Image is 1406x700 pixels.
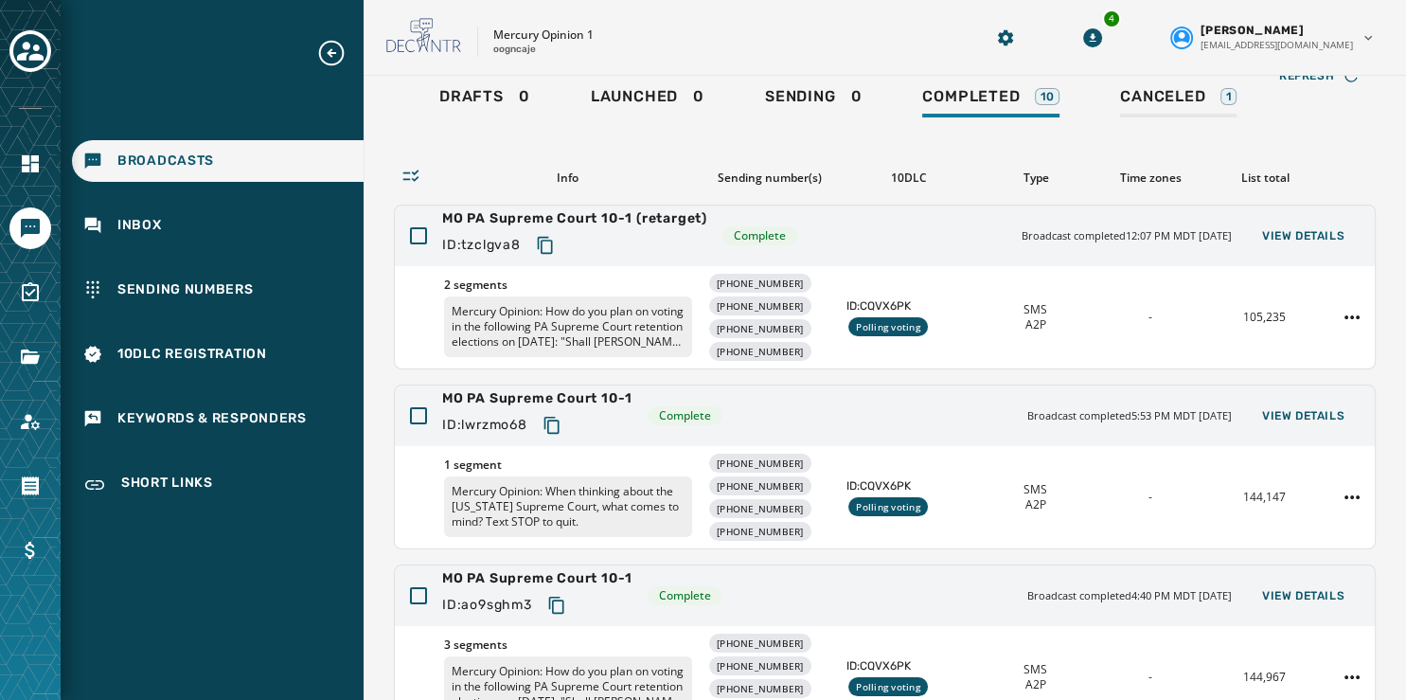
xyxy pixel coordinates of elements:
span: Complete [734,228,786,243]
div: [PHONE_NUMBER] [709,656,811,675]
p: Mercury Opinion 1 [493,27,594,43]
a: Navigate to Surveys [9,272,51,314]
div: 4 [1102,9,1121,28]
div: Sending number(s) [707,171,831,186]
div: 144,147 [1215,490,1314,505]
span: Broadcast completed 4:40 PM MDT [DATE] [1027,588,1232,604]
button: Copy text to clipboard [535,408,569,442]
div: - [1100,670,1200,685]
span: ID: lwrzmo68 [442,416,527,435]
span: ID: CQVX6PK [846,298,970,314]
div: Polling voting [848,497,928,516]
button: Expand sub nav menu [316,38,362,68]
span: Complete [659,408,711,423]
span: 2 segments [444,278,692,293]
div: [PHONE_NUMBER] [709,274,811,293]
button: Toggle account select drawer [9,30,51,72]
a: Navigate to Keywords & Responders [72,398,364,440]
span: ID: ao9sghm3 [442,596,532,615]
div: [PHONE_NUMBER] [709,679,811,698]
span: Canceled [1120,87,1205,106]
button: View Details [1247,223,1360,249]
button: Refresh [1264,61,1376,91]
span: A2P [1025,317,1046,332]
a: Navigate to Broadcasts [72,140,364,182]
div: [PHONE_NUMBER] [709,499,811,518]
button: MO PA Supreme Court 10-1 action menu [1337,662,1367,692]
span: View Details [1262,588,1344,603]
a: Navigate to Messaging [9,207,51,249]
a: Sending0 [750,78,877,121]
span: Keywords & Responders [117,409,307,428]
a: Navigate to Short Links [72,462,364,508]
div: 10DLC [846,171,970,186]
a: Drafts0 [424,78,545,121]
div: [PHONE_NUMBER] [709,476,811,495]
div: [PHONE_NUMBER] [709,342,811,361]
span: Broadcast completed 5:53 PM MDT [DATE] [1027,408,1232,424]
span: Complete [659,588,711,603]
span: ID: CQVX6PK [846,478,970,494]
span: SMS [1023,482,1047,497]
span: Completed [922,87,1020,106]
span: [EMAIL_ADDRESS][DOMAIN_NAME] [1201,38,1353,52]
span: 10DLC Registration [117,345,267,364]
button: Copy text to clipboard [540,588,574,622]
button: View Details [1247,403,1360,429]
span: 1 segment [444,458,692,473]
div: 0 [765,87,862,117]
div: [PHONE_NUMBER] [709,522,811,541]
span: SMS [1023,302,1047,317]
div: [PHONE_NUMBER] [709,296,811,315]
span: Drafts [439,87,504,106]
a: Navigate to Inbox [72,205,364,246]
a: Navigate to Sending Numbers [72,269,364,311]
span: Short Links [121,474,213,496]
a: Navigate to Orders [9,465,51,507]
button: User settings [1163,15,1383,60]
button: Copy text to clipboard [528,228,562,262]
a: Launched0 [576,78,720,121]
a: Completed10 [907,78,1075,121]
span: A2P [1025,497,1046,512]
span: Refresh [1279,68,1334,83]
div: Polling voting [848,317,928,336]
p: Mercury Opinion: When thinking about the [US_STATE] Supreme Court, what comes to mind? Text STOP ... [444,476,692,537]
a: Navigate to Home [9,143,51,185]
span: Broadcast completed 12:07 PM MDT [DATE] [1022,228,1232,244]
span: Broadcasts [117,152,214,171]
button: Download Menu [1076,21,1110,55]
a: Navigate to Account [9,401,51,442]
button: MO PA Supreme Court 10-1 (retarget) action menu [1337,302,1367,332]
span: MO PA Supreme Court 10-1 (retarget) [442,209,707,228]
div: 0 [439,87,530,117]
div: 144,967 [1215,670,1314,685]
span: ID: CQVX6PK [846,658,970,673]
span: MO PA Supreme Court 10-1 [442,389,632,408]
div: Type [987,171,1086,186]
span: [PERSON_NAME] [1201,23,1304,38]
div: 1 [1220,88,1237,105]
div: - [1100,310,1200,325]
button: View Details [1247,583,1360,609]
a: Navigate to 10DLC Registration [72,333,364,375]
div: 0 [591,87,704,117]
a: Navigate to Files [9,336,51,378]
span: View Details [1262,408,1344,423]
span: Launched [591,87,678,106]
span: ID: tzclgva8 [442,236,521,255]
span: Sending [765,87,836,106]
div: Info [443,171,692,186]
span: 3 segments [444,637,692,653]
span: Sending Numbers [117,280,254,299]
span: MO PA Supreme Court 10-1 [442,569,632,588]
div: Time zones [1101,171,1201,186]
span: SMS [1023,662,1047,677]
span: Inbox [117,216,162,235]
button: Manage global settings [988,21,1023,55]
div: [PHONE_NUMBER] [709,319,811,338]
p: Mercury Opinion: How do you plan on voting in the following PA Supreme Court retention elections ... [444,296,692,357]
div: [PHONE_NUMBER] [709,454,811,473]
div: - [1100,490,1200,505]
button: MO PA Supreme Court 10-1 action menu [1337,482,1367,512]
